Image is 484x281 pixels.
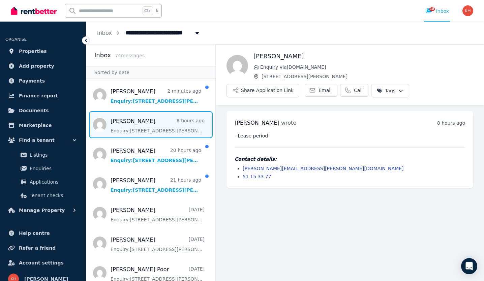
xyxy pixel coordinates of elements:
span: Marketplace [19,121,52,129]
span: Email [319,87,332,94]
span: Payments [19,77,45,85]
span: Applications [30,178,75,186]
span: Ctrl [143,6,153,15]
a: [PERSON_NAME]21 hours agoEnquiry:[STREET_ADDRESS][PERSON_NAME]. [111,177,201,193]
a: Help centre [5,226,81,240]
span: k [156,8,158,13]
a: Tenant checks [8,189,78,202]
img: Karla Hogg [462,5,473,16]
a: Applications [8,175,78,189]
a: [PERSON_NAME][DATE]Enquiry:[STREET_ADDRESS][PERSON_NAME]. [111,206,205,223]
a: [PERSON_NAME]2 minutes agoEnquiry:[STREET_ADDRESS][PERSON_NAME]. [111,88,201,104]
span: Add property [19,62,54,70]
div: Inbox [425,8,449,14]
img: Sarah Thomsen [226,55,248,76]
a: Listings [8,148,78,162]
span: Tenant checks [30,191,75,199]
span: Refer a friend [19,244,56,252]
a: [PERSON_NAME][DATE]Enquiry:[STREET_ADDRESS][PERSON_NAME]. [111,236,205,253]
span: Manage Property [19,206,65,214]
span: Listings [30,151,75,159]
span: 18 [429,7,435,11]
a: 51 15 33 77 [243,174,271,179]
a: Inbox [97,30,112,36]
a: Payments [5,74,81,88]
span: Find a tenant [19,136,55,144]
a: Add property [5,59,81,73]
button: Manage Property [5,204,81,217]
img: RentBetter [11,6,57,16]
a: Marketplace [5,119,81,132]
span: Finance report [19,92,58,100]
span: [STREET_ADDRESS][PERSON_NAME] [262,73,473,80]
h2: Inbox [94,51,111,60]
span: Enquiry via [DOMAIN_NAME] [260,64,473,70]
div: Sorted by date [86,66,215,79]
a: Documents [5,104,81,117]
span: [PERSON_NAME] [235,120,279,126]
span: Call [354,87,363,94]
pre: - Lease period [235,132,465,139]
span: 74 message s [115,53,145,58]
span: Account settings [19,259,64,267]
a: [PERSON_NAME]20 hours agoEnquiry:[STREET_ADDRESS][PERSON_NAME]. [111,147,201,164]
a: Enquiries [8,162,78,175]
span: Documents [19,106,49,115]
div: Open Intercom Messenger [461,258,477,274]
span: Tags [377,87,395,94]
a: [PERSON_NAME]8 hours agoEnquiry:[STREET_ADDRESS][PERSON_NAME]. [111,117,205,134]
button: Tags [371,84,409,97]
a: Call [340,84,368,97]
span: wrote [281,120,296,126]
a: [PERSON_NAME][EMAIL_ADDRESS][PERSON_NAME][DOMAIN_NAME] [243,166,403,171]
a: Email [305,84,337,97]
a: Properties [5,44,81,58]
span: Help centre [19,229,50,237]
time: 8 hours ago [437,120,465,126]
h4: Contact details: [235,156,465,162]
span: Enquiries [30,164,75,173]
a: Account settings [5,256,81,270]
button: Share Application Link [226,84,299,97]
span: ORGANISE [5,37,27,42]
span: Properties [19,47,47,55]
nav: Breadcrumb [86,22,211,44]
button: Find a tenant [5,133,81,147]
a: Finance report [5,89,81,102]
h1: [PERSON_NAME] [253,52,473,61]
a: Refer a friend [5,241,81,255]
